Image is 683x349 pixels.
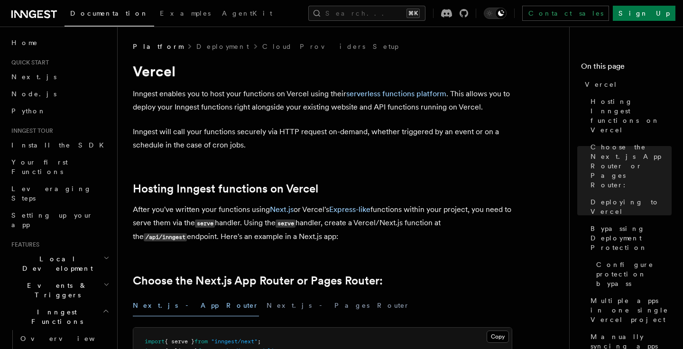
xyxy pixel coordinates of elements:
span: "inngest/next" [211,338,258,345]
span: { serve } [165,338,194,345]
a: Choose the Next.js App Router or Pages Router: [587,138,672,193]
span: Platform [133,42,183,51]
a: Overview [17,330,111,347]
button: Search...⌘K [308,6,425,21]
p: After you've written your functions using or Vercel's functions within your project, you need to ... [133,203,512,244]
span: Python [11,107,46,115]
button: Toggle dark mode [484,8,507,19]
a: serverless functions platform [346,89,446,98]
a: Deploying to Vercel [587,193,672,220]
a: Next.js [8,68,111,85]
span: Configure protection bypass [596,260,672,288]
span: Events & Triggers [8,281,103,300]
a: Hosting Inngest functions on Vercel [587,93,672,138]
button: Inngest Functions [8,303,111,330]
span: Examples [160,9,211,17]
a: Bypassing Deployment Protection [587,220,672,256]
span: Leveraging Steps [11,185,92,202]
span: Node.js [11,90,56,98]
button: Events & Triggers [8,277,111,303]
button: Next.js - Pages Router [267,295,410,316]
span: Features [8,241,39,248]
code: serve [276,220,295,228]
h1: Vercel [133,63,512,80]
a: Hosting Inngest functions on Vercel [133,182,318,195]
span: Deploying to Vercel [591,197,672,216]
p: Inngest will call your functions securely via HTTP request on-demand, whether triggered by an eve... [133,125,512,152]
p: Inngest enables you to host your functions on Vercel using their . This allows you to deploy your... [133,87,512,114]
a: Deployment [196,42,249,51]
span: Local Development [8,254,103,273]
span: ; [258,338,261,345]
span: import [145,338,165,345]
a: Home [8,34,111,51]
button: Copy [487,331,509,343]
span: Bypassing Deployment Protection [591,224,672,252]
span: Setting up your app [11,211,93,229]
span: Overview [20,335,118,342]
span: Quick start [8,59,49,66]
span: Vercel [585,80,618,89]
span: Inngest tour [8,127,53,135]
button: Local Development [8,250,111,277]
a: Multiple apps in one single Vercel project [587,292,672,328]
span: Home [11,38,38,47]
a: Contact sales [522,6,609,21]
span: Install the SDK [11,141,110,149]
span: from [194,338,208,345]
a: Leveraging Steps [8,180,111,207]
a: Examples [154,3,216,26]
a: Next.js [270,205,294,214]
span: Next.js [11,73,56,81]
a: Configure protection bypass [592,256,672,292]
a: Setting up your app [8,207,111,233]
a: Sign Up [613,6,675,21]
kbd: ⌘K [406,9,420,18]
a: AgentKit [216,3,278,26]
span: Documentation [70,9,148,17]
span: Choose the Next.js App Router or Pages Router: [591,142,672,190]
span: Inngest Functions [8,307,102,326]
a: Documentation [65,3,154,27]
code: /api/inngest [144,233,187,241]
a: Cloud Providers Setup [262,42,398,51]
a: Choose the Next.js App Router or Pages Router: [133,274,383,287]
span: Multiple apps in one single Vercel project [591,296,672,324]
h4: On this page [581,61,672,76]
button: Next.js - App Router [133,295,259,316]
a: Node.js [8,85,111,102]
a: Express-like [329,205,370,214]
a: Python [8,102,111,119]
span: Your first Functions [11,158,68,175]
a: Vercel [581,76,672,93]
a: Your first Functions [8,154,111,180]
code: serve [195,220,215,228]
a: Install the SDK [8,137,111,154]
span: Hosting Inngest functions on Vercel [591,97,672,135]
span: AgentKit [222,9,272,17]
